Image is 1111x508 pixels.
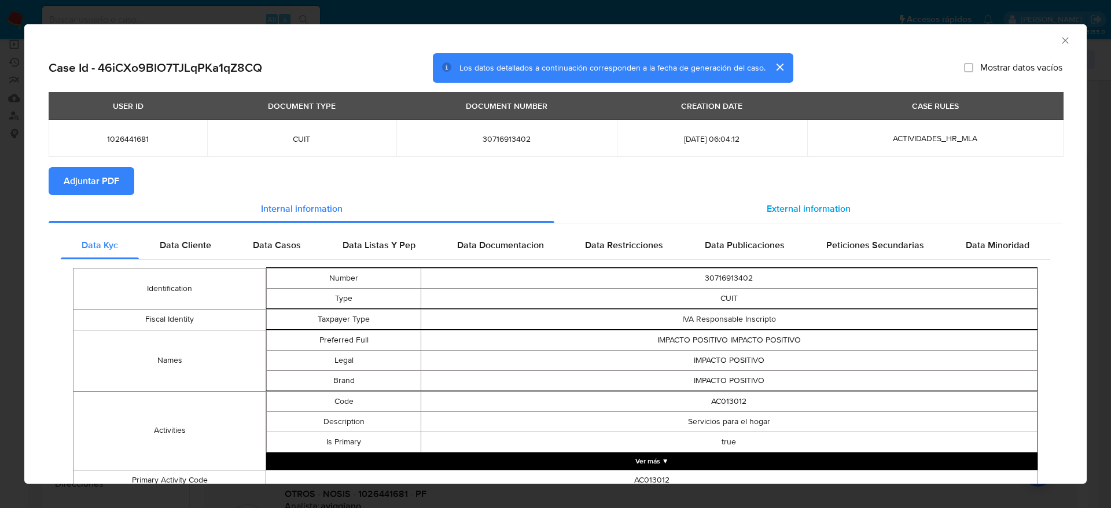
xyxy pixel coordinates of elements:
span: Data Restricciones [585,238,663,252]
span: Data Kyc [82,238,118,252]
div: DOCUMENT TYPE [261,96,343,116]
span: Mostrar datos vacíos [980,62,1062,73]
td: Description [267,411,421,432]
td: Number [267,268,421,288]
td: Taxpayer Type [267,309,421,329]
td: Is Primary [267,432,421,452]
td: Brand [267,370,421,391]
div: closure-recommendation-modal [24,24,1087,484]
span: Data Minoridad [966,238,1029,252]
span: CUIT [221,134,382,144]
span: Internal information [261,202,343,215]
span: [DATE] 06:04:12 [631,134,793,144]
span: External information [767,202,851,215]
span: Adjuntar PDF [64,168,119,194]
div: Detailed internal info [61,231,1050,259]
span: 30716913402 [410,134,603,144]
span: Data Publicaciones [705,238,785,252]
button: cerrar [766,53,793,81]
input: Mostrar datos vacíos [964,63,973,72]
td: IMPACTO POSITIVO IMPACTO POSITIVO [421,330,1037,350]
button: Adjuntar PDF [49,167,134,195]
td: Activities [73,391,266,470]
h2: Case Id - 46iCXo9BlO7TJLqPKa1qZ8CQ [49,60,262,75]
span: Data Documentacion [457,238,544,252]
div: CASE RULES [905,96,966,116]
td: Servicios para el hogar [421,411,1037,432]
button: Expand array [266,452,1038,470]
td: Type [267,288,421,308]
td: IVA Responsable Inscripto [421,309,1037,329]
span: Peticiones Secundarias [826,238,924,252]
td: AC013012 [421,391,1037,411]
div: CREATION DATE [674,96,749,116]
button: Cerrar ventana [1060,35,1070,45]
td: true [421,432,1037,452]
span: 1026441681 [62,134,193,144]
td: 30716913402 [421,268,1037,288]
td: Primary Activity Code [73,470,266,490]
td: Code [267,391,421,411]
span: ACTIVIDADES_HR_MLA [893,132,977,144]
td: AC013012 [266,470,1038,490]
td: IMPACTO POSITIVO [421,370,1037,391]
span: Data Listas Y Pep [343,238,415,252]
td: Legal [267,350,421,370]
div: DOCUMENT NUMBER [459,96,554,116]
div: Detailed info [49,195,1062,223]
div: USER ID [106,96,150,116]
td: IMPACTO POSITIVO [421,350,1037,370]
span: Data Casos [253,238,301,252]
span: Los datos detallados a continuación corresponden a la fecha de generación del caso. [459,62,766,73]
td: Fiscal Identity [73,309,266,330]
td: Identification [73,268,266,309]
td: Preferred Full [267,330,421,350]
span: Data Cliente [160,238,211,252]
td: Names [73,330,266,391]
td: CUIT [421,288,1037,308]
